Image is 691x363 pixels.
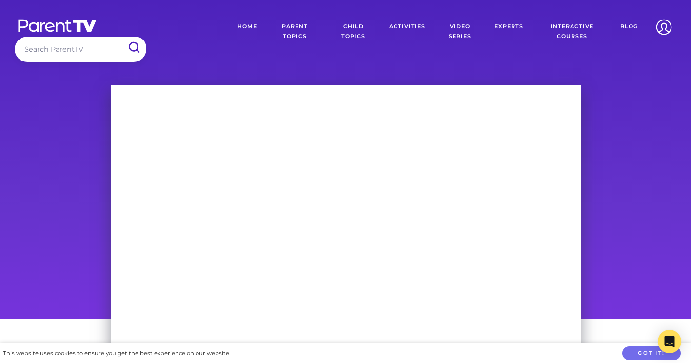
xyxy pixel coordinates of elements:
[487,15,531,49] a: Experts
[652,15,676,40] img: Account
[613,15,645,49] a: Blog
[658,330,681,353] div: Open Intercom Messenger
[230,15,264,49] a: Home
[433,15,488,49] a: Video Series
[3,348,230,359] div: This website uses cookies to ensure you get the best experience on our website.
[531,15,613,49] a: Interactive Courses
[264,15,325,49] a: Parent Topics
[622,346,681,361] button: Got it!
[121,37,146,59] input: Submit
[382,15,433,49] a: Activities
[325,15,381,49] a: Child Topics
[15,37,146,61] input: Search ParentTV
[17,19,98,33] img: parenttv-logo-white.4c85aaf.svg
